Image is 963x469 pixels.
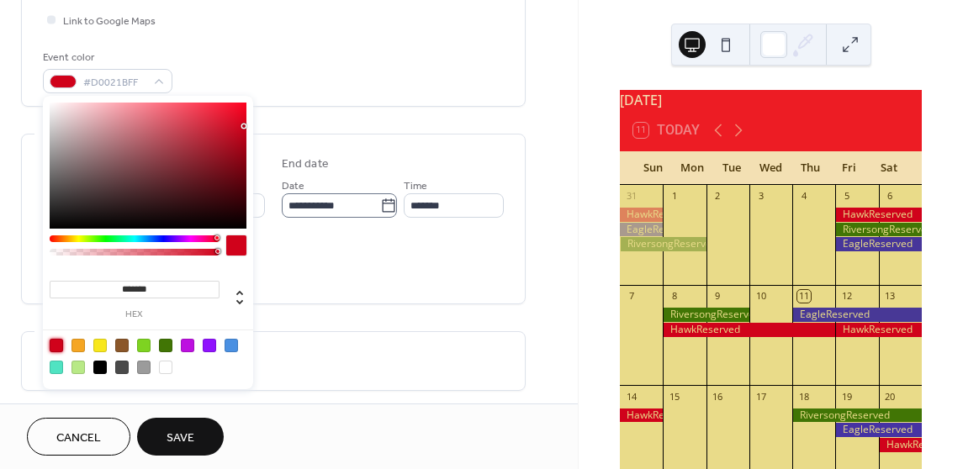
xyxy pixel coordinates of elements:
button: Save [137,418,224,456]
div: HawkReserved [620,408,663,423]
div: HawkReserved [663,323,835,337]
div: EagleReserved [835,237,922,251]
div: 17 [754,390,767,403]
div: 12 [840,290,853,303]
div: 20 [884,390,897,403]
div: RiversongReserved [620,237,706,251]
div: HawkReserved [835,208,922,222]
div: [DATE] [620,90,922,110]
div: 10 [754,290,767,303]
div: 15 [668,390,680,403]
div: Sun [633,151,673,185]
div: 11 [797,290,810,303]
div: 4 [797,190,810,203]
div: #7ED321 [137,339,151,352]
div: Sat [869,151,908,185]
div: #9B9B9B [137,361,151,374]
div: 3 [754,190,767,203]
div: 19 [840,390,853,403]
div: Mon [673,151,712,185]
div: 13 [884,290,897,303]
div: 1 [668,190,680,203]
div: #9013FE [203,339,216,352]
span: #D0021BFF [83,74,146,92]
div: EagleReserved [620,223,663,237]
div: 7 [625,290,638,303]
div: EagleReserved [835,423,922,437]
div: RiversongReserved [835,223,922,237]
div: EagleReserved [792,308,922,322]
button: Cancel [27,418,130,456]
span: Date [282,177,304,195]
div: 18 [797,390,810,403]
div: #D0021B [50,339,63,352]
div: 6 [884,190,897,203]
div: Wed [751,151,791,185]
div: 9 [712,290,724,303]
span: Save [167,429,194,447]
div: 31 [625,190,638,203]
div: End date [282,155,329,173]
div: Tue [712,151,751,185]
div: #4A90E2 [225,339,238,352]
div: Fri [830,151,870,185]
div: HawkReserved [835,323,922,337]
div: Thu [791,151,830,185]
span: Time [404,177,427,195]
div: 5 [840,190,853,203]
div: #F5A623 [71,339,85,352]
span: Link to Google Maps [63,13,156,30]
span: Cancel [56,429,101,447]
div: RiversongReserved [663,308,749,322]
div: RiversongReserved [792,408,922,423]
div: #4A4A4A [115,361,129,374]
label: hex [50,310,220,319]
div: #BD10E0 [181,339,194,352]
div: #FFFFFF [159,361,172,374]
div: #000000 [93,361,107,374]
div: 16 [712,390,724,403]
div: Event color [43,49,169,66]
div: HawkReserved [879,438,922,452]
div: 2 [712,190,724,203]
div: #417505 [159,339,172,352]
div: HawkReserved [620,208,663,222]
div: 14 [625,390,638,403]
div: #B8E986 [71,361,85,374]
div: #50E3C2 [50,361,63,374]
div: #8B572A [115,339,129,352]
div: 8 [668,290,680,303]
div: #F8E71C [93,339,107,352]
